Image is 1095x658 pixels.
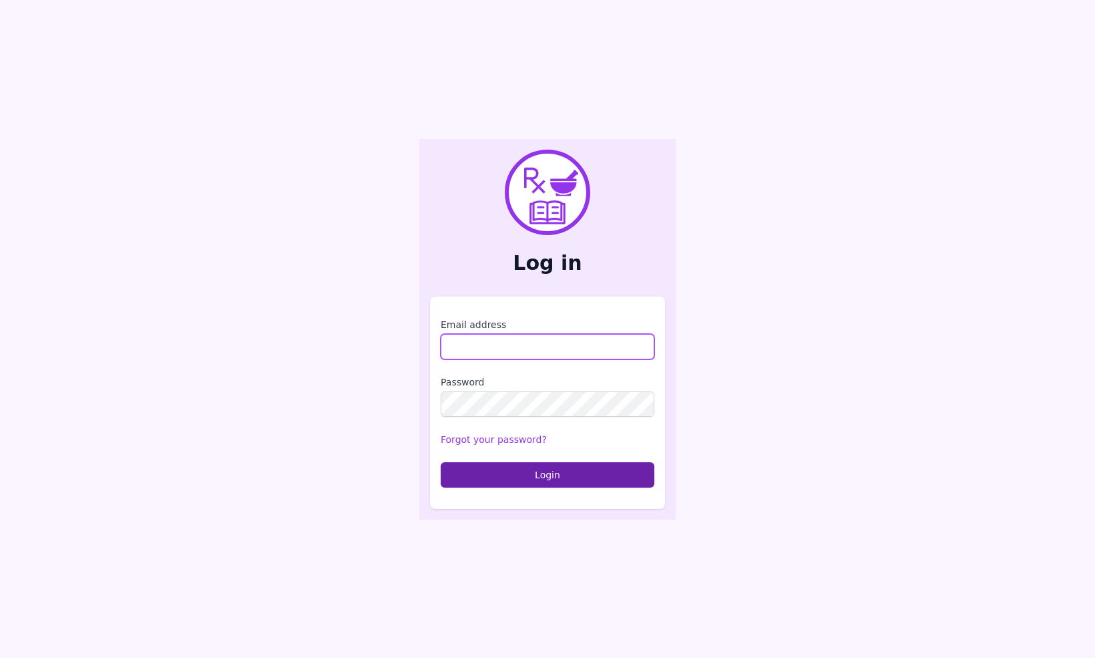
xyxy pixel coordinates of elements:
a: Forgot your password? [441,434,547,445]
img: PharmXellence Logo [505,150,590,235]
label: Password [441,375,654,389]
label: Email address [441,318,654,331]
button: Login [441,462,654,488]
h2: Log in [430,251,665,275]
